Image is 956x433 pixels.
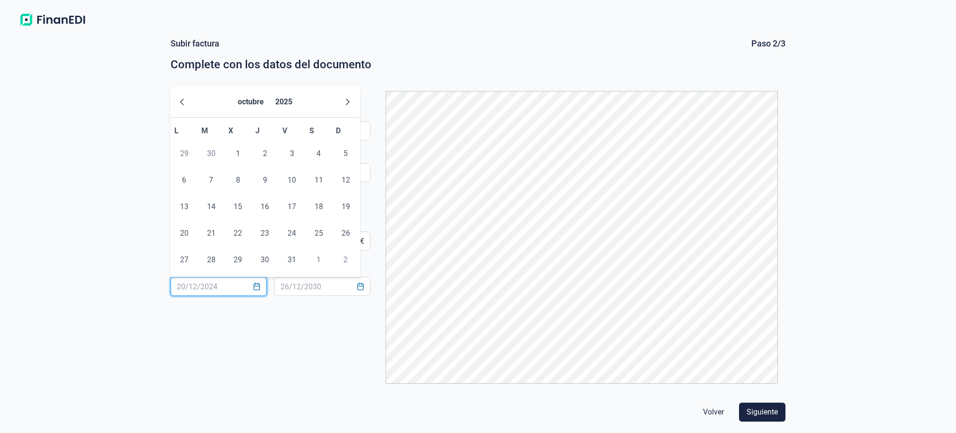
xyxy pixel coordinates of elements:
[309,144,328,163] span: 4
[171,277,267,296] input: 20/12/2024
[309,250,328,269] span: 1
[225,167,252,193] td: 08/10/2025
[282,126,287,135] span: V
[336,126,341,135] span: D
[309,224,328,243] span: 25
[255,144,274,163] span: 2
[171,140,198,167] td: 29/09/2025
[171,220,198,247] td: 20/10/2025
[336,171,355,190] span: 12
[201,126,208,135] span: M
[202,144,221,163] span: 30
[255,197,274,216] span: 16
[198,193,225,220] td: 14/10/2025
[282,144,301,163] span: 3
[228,171,247,190] span: 8
[174,126,179,135] span: L
[336,250,355,269] span: 2
[15,11,90,28] img: Logo de aplicación
[198,220,225,247] td: 21/10/2025
[282,197,301,216] span: 17
[306,140,333,167] td: 04/10/2025
[309,171,328,190] span: 11
[336,197,355,216] span: 19
[228,250,247,269] span: 29
[252,193,279,220] td: 16/10/2025
[171,167,198,193] td: 06/10/2025
[228,144,247,163] span: 1
[332,247,359,273] td: 02/11/2025
[171,83,370,99] div: Datos de su cliente
[225,247,252,273] td: 29/10/2025
[202,224,221,243] span: 21
[174,94,189,110] button: Previous Month
[175,224,194,243] span: 20
[336,144,355,163] span: 5
[228,224,247,243] span: 22
[751,38,785,49] div: Paso 2/3
[248,278,266,295] button: Choose Date
[225,193,252,220] td: 15/10/2025
[234,91,268,113] button: Choose Month
[386,91,778,384] img: PDF Viewer
[202,250,221,269] span: 28
[306,193,333,220] td: 18/10/2025
[228,197,247,216] span: 15
[171,193,198,220] td: 13/10/2025
[332,220,359,247] td: 26/10/2025
[171,57,785,72] div: Complete con los datos del documento
[255,250,274,269] span: 30
[198,247,225,273] td: 28/10/2025
[252,220,279,247] td: 23/10/2025
[282,171,301,190] span: 10
[175,171,194,190] span: 6
[255,224,274,243] span: 23
[225,140,252,167] td: 01/10/2025
[747,406,778,418] span: Siguiente
[279,220,306,247] td: 24/10/2025
[279,167,306,193] td: 10/10/2025
[309,126,314,135] span: S
[309,197,328,216] span: 18
[279,140,306,167] td: 03/10/2025
[202,197,221,216] span: 14
[279,193,306,220] td: 17/10/2025
[282,224,301,243] span: 24
[306,247,333,273] td: 01/11/2025
[225,220,252,247] td: 22/10/2025
[175,144,194,163] span: 29
[271,91,296,113] button: Choose Year
[340,94,355,110] button: Next Month
[252,247,279,273] td: 30/10/2025
[739,403,785,422] button: Siguiente
[252,167,279,193] td: 09/10/2025
[274,277,370,296] input: 26/12/2030
[332,193,359,220] td: 19/10/2025
[332,140,359,167] td: 05/10/2025
[306,220,333,247] td: 25/10/2025
[175,250,194,269] span: 27
[703,406,724,418] span: Volver
[202,171,221,190] span: 7
[255,171,274,190] span: 9
[695,403,731,422] button: Volver
[352,278,370,295] button: Choose Date
[282,250,301,269] span: 31
[336,224,355,243] span: 26
[171,247,198,273] td: 27/10/2025
[228,126,233,135] span: X
[175,197,194,216] span: 13
[198,167,225,193] td: 07/10/2025
[171,87,360,277] div: Choose Date
[171,38,219,49] div: Subir factura
[198,140,225,167] td: 30/09/2025
[306,167,333,193] td: 11/10/2025
[279,247,306,273] td: 31/10/2025
[252,140,279,167] td: 02/10/2025
[332,167,359,193] td: 12/10/2025
[255,126,260,135] span: J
